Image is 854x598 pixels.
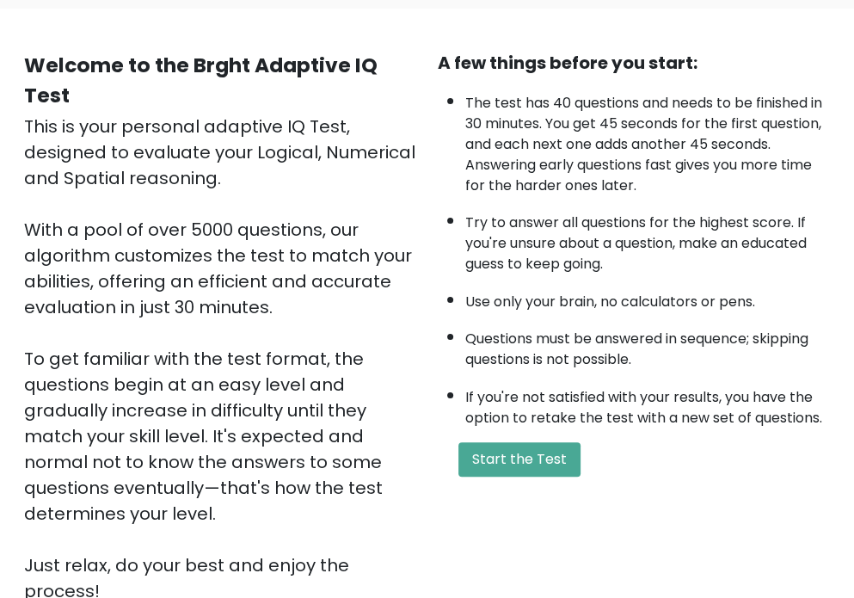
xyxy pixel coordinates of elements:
li: The test has 40 questions and needs to be finished in 30 minutes. You get 45 seconds for the firs... [465,84,831,196]
button: Start the Test [458,442,581,477]
b: Welcome to the Brght Adaptive IQ Test [24,51,378,109]
li: Try to answer all questions for the highest score. If you're unsure about a question, make an edu... [465,204,831,274]
li: If you're not satisfied with your results, you have the option to retake the test with a new set ... [465,379,831,428]
div: A few things before you start: [438,50,831,76]
li: Use only your brain, no calculators or pens. [465,283,831,312]
li: Questions must be answered in sequence; skipping questions is not possible. [465,320,831,370]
